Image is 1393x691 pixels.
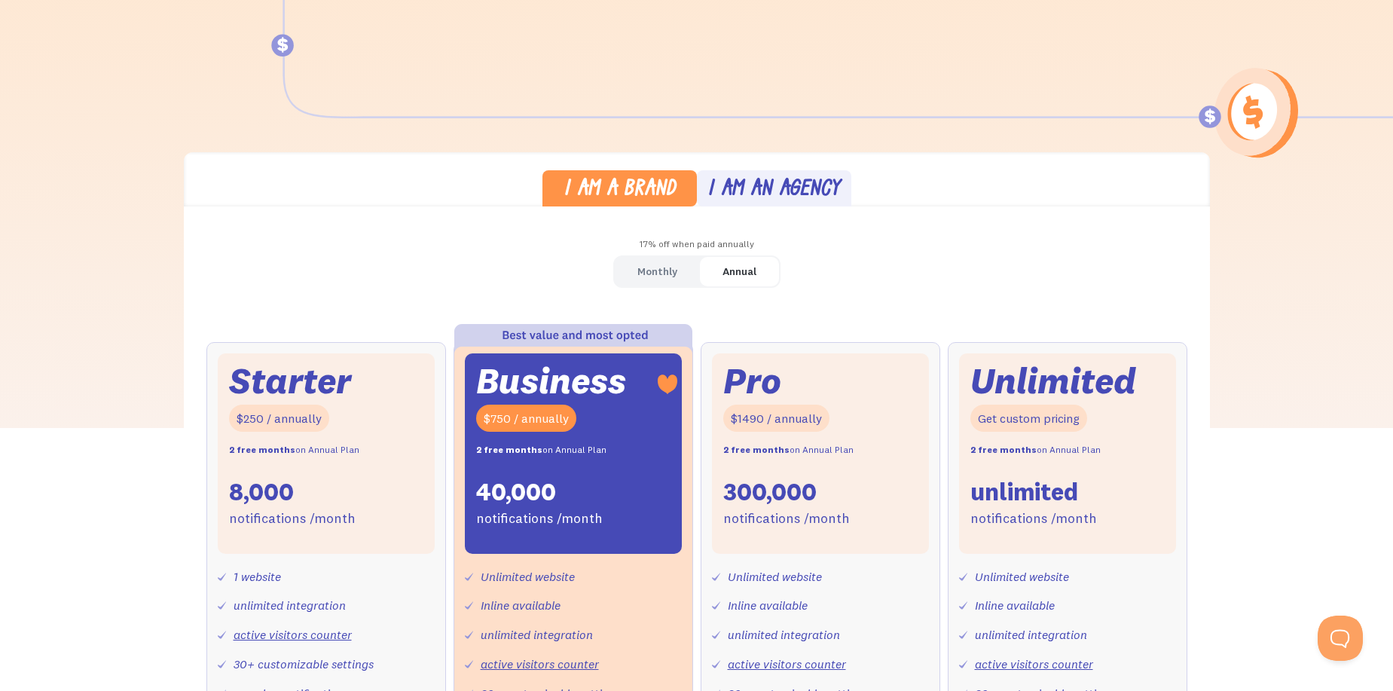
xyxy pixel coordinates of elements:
[481,566,575,588] div: Unlimited website
[975,656,1093,671] a: active visitors counter
[234,627,352,642] a: active visitors counter
[728,595,808,616] div: Inline available
[476,444,542,455] strong: 2 free months
[723,444,790,455] strong: 2 free months
[707,179,840,201] div: I am an agency
[728,566,822,588] div: Unlimited website
[229,365,351,397] div: Starter
[975,566,1069,588] div: Unlimited website
[476,476,556,508] div: 40,000
[970,508,1097,530] div: notifications /month
[229,508,356,530] div: notifications /month
[723,365,781,397] div: Pro
[229,439,359,461] div: on Annual Plan
[970,439,1101,461] div: on Annual Plan
[970,476,1078,508] div: unlimited
[481,624,593,646] div: unlimited integration
[481,595,561,616] div: Inline available
[637,261,677,283] div: Monthly
[722,261,756,283] div: Annual
[234,595,346,616] div: unlimited integration
[723,405,829,433] div: $1490 / annually
[476,405,576,433] div: $750 / annually
[970,365,1136,397] div: Unlimited
[481,656,599,671] a: active visitors counter
[723,476,817,508] div: 300,000
[476,508,603,530] div: notifications /month
[723,508,850,530] div: notifications /month
[229,444,295,455] strong: 2 free months
[723,439,854,461] div: on Annual Plan
[728,656,846,671] a: active visitors counter
[970,405,1087,433] div: Get custom pricing
[970,444,1037,455] strong: 2 free months
[229,476,294,508] div: 8,000
[234,566,281,588] div: 1 website
[476,439,606,461] div: on Annual Plan
[234,653,374,675] div: 30+ customizable settings
[1318,616,1363,661] iframe: Toggle Customer Support
[975,595,1055,616] div: Inline available
[229,405,329,433] div: $250 / annually
[975,624,1087,646] div: unlimited integration
[564,179,676,201] div: I am a brand
[476,365,626,397] div: Business
[184,234,1210,255] div: 17% off when paid annually
[728,624,840,646] div: unlimited integration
